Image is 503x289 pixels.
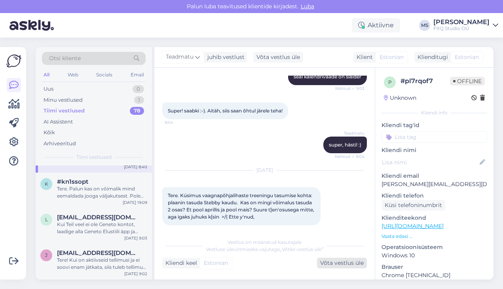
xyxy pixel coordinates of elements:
[204,53,245,61] div: juhib vestlust
[168,192,315,220] span: Tere. Küsimus vaagnapõhjalihaste treeningu tasumise kohta: plaanin tasuda Stebby kaudu. Kas on mi...
[66,70,80,80] div: Web
[352,18,400,32] div: Aktiivne
[335,86,364,91] span: Nähtud ✓ 9:03
[335,154,364,160] span: Nähtud ✓ 9:04
[44,129,55,137] div: Kõik
[382,251,487,260] p: Windows 10
[329,142,361,148] span: super, hästi! :)
[253,52,303,63] div: Võta vestlus üle
[382,158,478,167] input: Lisa nimi
[382,214,487,222] p: Klienditeekond
[294,74,361,80] span: seal kalendrivaade on slaider
[124,271,147,277] div: [DATE] 9:02
[382,146,487,154] p: Kliendi nimi
[414,53,448,61] div: Klienditugi
[228,239,302,245] span: Vestlus on määratud kasutajale
[57,249,139,257] span: jkaljumae@gmail.com
[419,20,430,31] div: MS
[380,53,404,61] span: Estonian
[124,235,147,241] div: [DATE] 9:03
[133,85,144,93] div: 0
[204,259,228,267] span: Estonian
[455,53,479,61] span: Estonian
[134,96,144,104] div: 1
[206,246,323,252] span: Vestluse ülevõtmiseks vajutage
[353,53,373,61] div: Klient
[165,120,194,125] span: 9:04
[166,53,194,61] span: Teadmatu
[382,180,487,188] p: [PERSON_NAME][EMAIL_ADDRESS][DOMAIN_NAME]
[335,130,364,136] span: Teadmatu
[384,94,416,102] div: Unknown
[382,263,487,271] p: Brauser
[45,252,47,258] span: j
[162,167,367,174] div: [DATE]
[129,70,146,80] div: Email
[382,243,487,251] p: Operatsioonisüsteem
[44,107,85,115] div: Tiimi vestlused
[123,200,147,205] div: [DATE] 19:09
[44,118,73,126] div: AI Assistent
[382,200,445,211] div: Küsi telefoninumbrit
[433,25,490,32] div: FitQ Studio OÜ
[57,221,147,235] div: Kui Teil veel ei ole Geneto kontot, laadige alla Geneto Elustiili äpp ja registreeruge sama meili...
[382,172,487,180] p: Kliendi email
[280,246,323,252] i: „Võtke vestlus üle”
[57,214,139,221] span: lada.peikre@gmail.com
[95,70,114,80] div: Socials
[382,192,487,200] p: Kliendi telefon
[44,85,53,93] div: Uus
[388,79,392,85] span: p
[44,96,83,104] div: Minu vestlused
[382,271,487,279] p: Chrome [TECHNICAL_ID]
[162,259,197,267] div: Kliendi keel
[165,226,194,232] span: 8:40
[6,53,21,68] img: Askly Logo
[42,70,51,80] div: All
[382,121,487,129] p: Kliendi tag'id
[401,76,450,86] div: # pl7rqof7
[57,178,88,185] span: #kn1ssopt
[130,107,144,115] div: 78
[168,108,283,114] span: Super! saabki :-). Aitäh, siis saan õhtul järele teha!
[382,222,444,230] a: [URL][DOMAIN_NAME]
[45,217,48,222] span: l
[124,164,147,170] div: [DATE] 8:40
[317,258,367,268] div: Võta vestlus üle
[49,54,81,63] span: Otsi kliente
[57,257,147,271] div: Tere! Kui on aktiivseid tellimusi ja ei soovi enam jätkata, siis tuleb tellimus enda kontol seade...
[450,77,485,86] span: Offline
[433,19,490,25] div: [PERSON_NAME]
[45,181,48,187] span: k
[382,109,487,116] div: Kliendi info
[57,185,147,200] div: Tere. Palun kas on võimalik mind eemaldada jooga väljakutsest. Pole minu stiil.
[433,19,498,32] a: [PERSON_NAME]FitQ Studio OÜ
[298,3,317,10] span: Luba
[382,233,487,240] p: Vaata edasi ...
[76,154,112,161] span: Tiimi vestlused
[44,140,76,148] div: Arhiveeritud
[382,131,487,143] input: Lisa tag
